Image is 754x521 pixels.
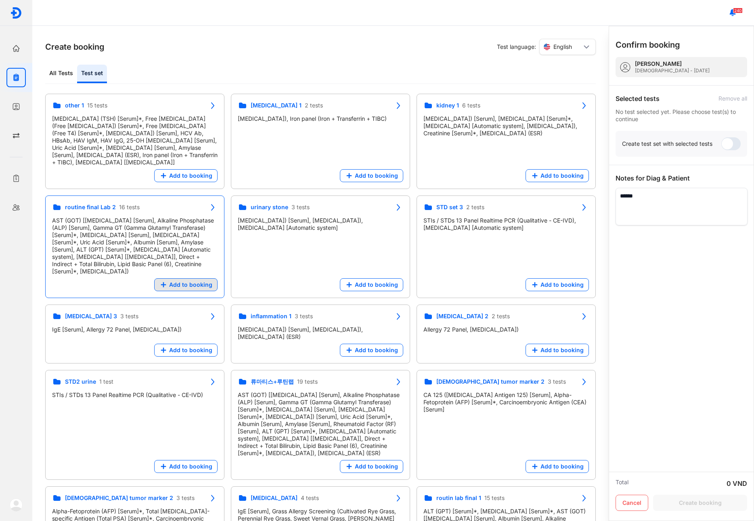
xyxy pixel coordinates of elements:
span: urinary stone [251,204,288,211]
span: [MEDICAL_DATA] 3 [65,313,117,320]
span: 3 tests [176,494,195,502]
button: Add to booking [154,344,218,357]
span: 19 tests [297,378,318,385]
span: inflammation 1 [251,313,291,320]
span: 3 tests [295,313,313,320]
span: Add to booking [355,172,398,179]
div: [PERSON_NAME] [635,60,710,67]
span: other 1 [65,102,84,109]
span: Add to booking [355,281,398,288]
span: 6 tests [462,102,480,109]
button: Add to booking [340,344,403,357]
span: Add to booking [540,347,584,354]
span: [MEDICAL_DATA] 2 [436,313,488,320]
h3: Create booking [45,41,105,53]
span: 3 tests [548,378,566,385]
div: STIs / STDs 13 Panel Realtime PCR (Qualitative - CE-IVD), [MEDICAL_DATA] [Automatic system] [423,217,589,231]
div: Test language: [497,39,596,55]
div: Allergy 72 Panel, [MEDICAL_DATA]) [423,326,589,333]
span: Add to booking [355,463,398,470]
span: STD set 3 [436,204,463,211]
button: Add to booking [340,169,403,182]
div: Test set [77,65,107,83]
span: 16 tests [119,204,140,211]
span: 2 tests [466,204,484,211]
div: [MEDICAL_DATA]) [Serum], [MEDICAL_DATA] [Serum]*, [MEDICAL_DATA] [Automatic system], [MEDICAL_DAT... [423,115,589,137]
button: Add to booking [526,169,589,182]
span: Add to booking [355,347,398,354]
button: Add to booking [526,344,589,357]
span: English [553,43,572,50]
div: [DEMOGRAPHIC_DATA] - [DATE] [635,67,710,74]
span: 15 tests [87,102,107,109]
button: Add to booking [340,278,403,291]
span: Add to booking [169,172,212,179]
img: logo [10,498,23,511]
span: STD2 urine [65,378,96,385]
button: Add to booking [526,278,589,291]
span: 15 tests [484,494,505,502]
div: Notes for Diag & Patient [616,173,747,183]
span: kidney 1 [436,102,459,109]
div: Total [616,479,628,488]
div: Create test set with selected tests [622,140,712,147]
span: routine final Lab 2 [65,204,116,211]
span: 1 test [99,378,113,385]
div: [MEDICAL_DATA]) [Serum], [MEDICAL_DATA]), [MEDICAL_DATA] (ESR) [238,326,403,340]
img: logo [10,7,22,19]
div: 0 VND [727,479,747,488]
div: AST (GOT) [[MEDICAL_DATA] [Serum], Alkaline Phosphatase (ALP) [Serum], Gamma GT (Gamma Glutamyl T... [52,217,218,275]
span: 3 tests [120,313,138,320]
div: STIs / STDs 13 Panel Realtime PCR (Qualitative - CE-IVD) [52,391,218,399]
div: [MEDICAL_DATA] (TSH) [Serum]*, Free [MEDICAL_DATA] (Free [MEDICAL_DATA]) [Serum]*, Free [MEDICAL_... [52,115,218,166]
div: [MEDICAL_DATA]) [Serum], [MEDICAL_DATA]), [MEDICAL_DATA] [Automatic system] [238,217,403,231]
button: Create booking [653,495,747,511]
span: Add to booking [540,281,584,288]
div: All Tests [45,65,77,83]
div: Selected tests [616,94,660,103]
div: AST (GOT) [[MEDICAL_DATA] [Serum], Alkaline Phosphatase (ALP) [Serum], Gamma GT (Gamma Glutamyl T... [238,391,403,457]
button: Add to booking [154,460,218,473]
span: 3 tests [291,204,310,211]
h3: Confirm booking [616,39,680,50]
span: Add to booking [540,463,584,470]
span: Add to booking [540,172,584,179]
div: IgE [Serum], Allergy 72 Panel, [MEDICAL_DATA]) [52,326,218,333]
span: routin lab final 1 [436,494,481,502]
div: CA 125 ([MEDICAL_DATA] Antigen 125) [Serum], Alpha-Fetoprotein (AFP) [Serum]*, Carcinoembryonic A... [423,391,589,413]
span: Add to booking [169,347,212,354]
span: 2 tests [305,102,323,109]
span: [MEDICAL_DATA] [251,494,297,502]
div: Remove all [718,95,747,102]
span: [DEMOGRAPHIC_DATA] tumor marker 2 [436,378,545,385]
span: Add to booking [169,463,212,470]
div: No test selected yet. Please choose test(s) to continue [616,108,747,123]
span: 240 [733,8,743,13]
div: [MEDICAL_DATA]), Iron panel (Iron + Transferrin + TIBC) [238,115,403,122]
button: Add to booking [154,278,218,291]
span: 4 tests [301,494,319,502]
button: Add to booking [154,169,218,182]
span: Add to booking [169,281,212,288]
span: [MEDICAL_DATA] 1 [251,102,302,109]
span: 2 tests [492,313,510,320]
button: Cancel [616,495,648,511]
button: Add to booking [526,460,589,473]
span: [DEMOGRAPHIC_DATA] tumor marker 2 [65,494,173,502]
span: 류마티스+루틴랩 [251,378,294,385]
button: Add to booking [340,460,403,473]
